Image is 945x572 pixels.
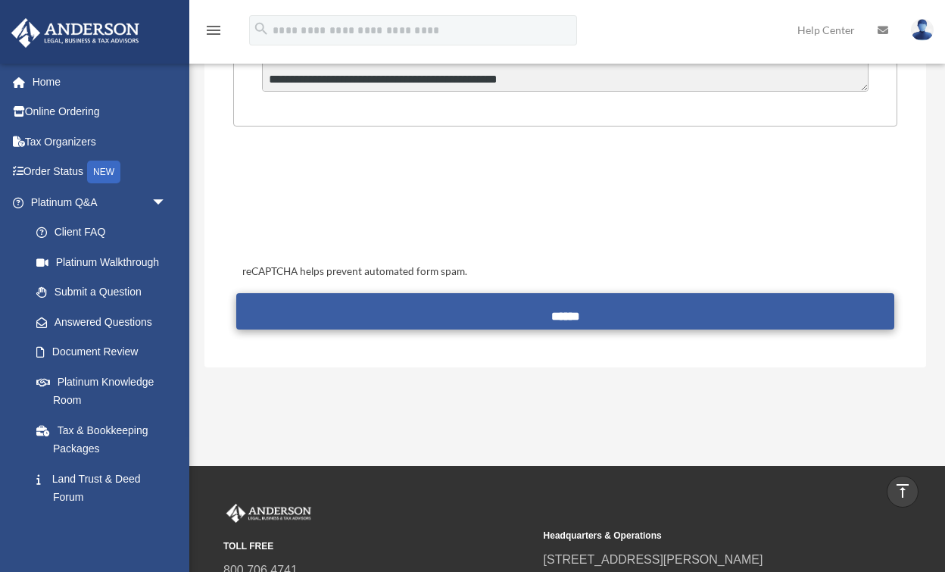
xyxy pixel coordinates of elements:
div: NEW [87,161,120,183]
a: Tax Organizers [11,127,189,157]
img: User Pic [911,19,934,41]
a: Tax & Bookkeeping Packages [21,415,189,464]
a: Platinum Walkthrough [21,247,189,277]
i: menu [204,21,223,39]
iframe: reCAPTCHA [238,173,468,233]
a: Portal Feedback [21,512,189,542]
a: Client FAQ [21,217,189,248]
i: search [253,20,270,37]
a: Land Trust & Deed Forum [21,464,189,512]
a: Answered Questions [21,307,189,337]
a: Platinum Knowledge Room [21,367,189,415]
div: reCAPTCHA helps prevent automated form spam. [236,263,894,281]
a: menu [204,27,223,39]
small: Headquarters & Operations [544,528,853,544]
img: Anderson Advisors Platinum Portal [7,18,144,48]
i: vertical_align_top [894,482,912,500]
a: Document Review [21,337,189,367]
small: TOLL FREE [223,539,533,555]
a: Order StatusNEW [11,157,189,188]
a: vertical_align_top [887,476,918,508]
a: Platinum Q&Aarrow_drop_down [11,187,189,217]
a: Online Ordering [11,97,189,127]
img: Anderson Advisors Platinum Portal [223,504,314,524]
a: Home [11,67,189,97]
a: Submit a Question [21,277,182,308]
span: arrow_drop_down [151,187,182,218]
a: [STREET_ADDRESS][PERSON_NAME] [544,553,763,566]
